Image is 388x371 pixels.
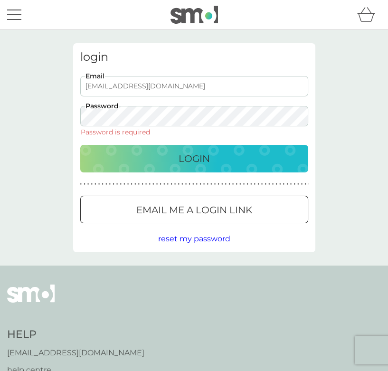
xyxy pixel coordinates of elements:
p: ● [297,182,299,187]
p: ● [91,182,93,187]
p: ● [210,182,212,187]
p: ● [138,182,140,187]
p: ● [170,182,172,187]
p: ● [236,182,237,187]
p: ● [221,182,223,187]
p: ● [272,182,274,187]
p: ● [275,182,277,187]
p: ● [301,182,303,187]
p: ● [123,182,125,187]
p: ● [286,182,288,187]
p: ● [214,182,216,187]
p: ● [189,182,190,187]
p: ● [113,182,114,187]
p: ● [199,182,201,187]
p: ● [283,182,285,187]
img: smol [170,6,218,24]
p: ● [87,182,89,187]
p: ● [225,182,227,187]
p: ● [134,182,136,187]
p: ● [145,182,147,187]
div: basket [357,5,381,24]
p: ● [290,182,292,187]
p: ● [268,182,270,187]
button: Email me a login link [80,196,308,223]
p: ● [105,182,107,187]
p: ● [196,182,198,187]
p: ● [279,182,281,187]
p: ● [84,182,85,187]
p: ● [127,182,129,187]
p: ● [160,182,161,187]
p: ● [254,182,256,187]
p: ● [261,182,263,187]
span: reset my password [158,234,230,243]
p: ● [156,182,158,187]
h4: Help [7,327,144,342]
p: ● [163,182,165,187]
p: ● [293,182,295,187]
button: menu [7,6,21,24]
p: ● [142,182,143,187]
h3: login [80,50,308,64]
p: ● [203,182,205,187]
a: [EMAIL_ADDRESS][DOMAIN_NAME] [7,347,144,359]
p: ● [207,182,208,187]
div: Password is required [80,129,151,135]
p: ● [246,182,248,187]
p: Email me a login link [136,202,252,218]
button: reset my password [158,233,230,245]
p: ● [152,182,154,187]
p: ● [250,182,252,187]
p: ● [243,182,245,187]
p: ● [116,182,118,187]
button: Login [80,145,308,172]
p: ● [80,182,82,187]
p: ● [149,182,151,187]
p: ● [228,182,230,187]
p: ● [185,182,187,187]
p: ● [239,182,241,187]
p: ● [192,182,194,187]
p: ● [304,182,306,187]
p: ● [218,182,219,187]
p: ● [181,182,183,187]
p: ● [265,182,266,187]
p: ● [232,182,234,187]
p: ● [102,182,104,187]
p: ● [120,182,122,187]
p: ● [257,182,259,187]
p: ● [131,182,132,187]
p: ● [174,182,176,187]
p: ● [98,182,100,187]
p: ● [167,182,169,187]
p: Login [179,151,210,166]
p: ● [178,182,180,187]
img: smol [7,285,55,317]
p: ● [95,182,96,187]
p: ● [109,182,111,187]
